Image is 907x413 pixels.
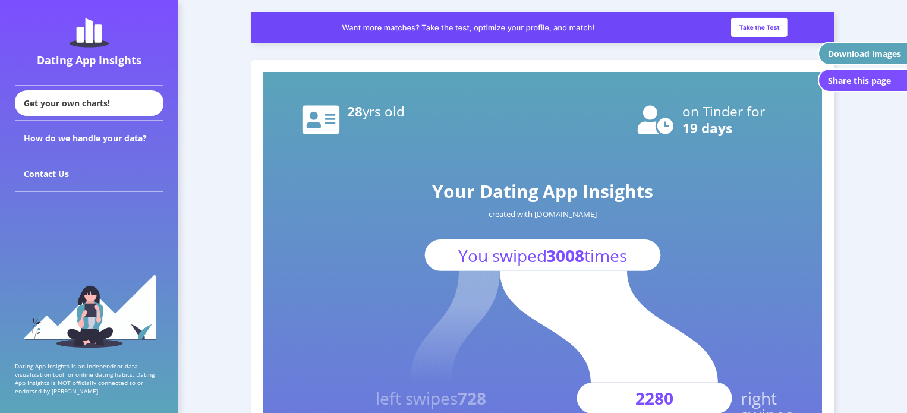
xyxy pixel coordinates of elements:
div: How do we handle your data? [15,121,163,156]
img: dating-app-insights-logo.5abe6921.svg [70,18,109,48]
tspan: 3008 [546,244,584,267]
div: Get your own charts! [15,90,163,116]
div: Share this page [828,75,891,86]
text: left swipes [376,387,486,410]
tspan: times [584,244,627,267]
button: Download images [818,42,907,65]
tspan: yrs old [363,102,405,121]
p: Dating App Insights is an independent data visualization tool for online dating habits. Dating Ap... [15,362,163,395]
div: Contact Us [15,156,163,192]
text: You swiped [458,244,627,267]
div: Dating App Insights [18,53,160,67]
img: sidebar_girl.91b9467e.svg [23,273,156,348]
text: 19 days [682,119,732,137]
text: Your Dating App Insights [432,179,653,203]
text: 2280 [635,387,673,410]
text: 28 [347,102,405,121]
div: Download images [828,48,901,59]
tspan: 728 [458,387,486,410]
button: Share this page [818,68,907,92]
text: right [741,387,777,410]
img: roast_slim_banner.a2e79667.png [251,12,834,43]
text: on Tinder for [682,102,765,121]
text: created with [DOMAIN_NAME] [489,209,597,219]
